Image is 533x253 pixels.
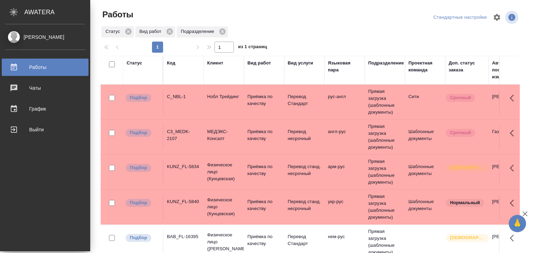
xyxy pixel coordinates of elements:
span: Настроить таблицу [489,9,505,26]
span: Посмотреть информацию [505,11,520,24]
td: Газизов Ринат [489,125,529,149]
p: Вид работ [139,28,164,35]
div: Можно подбирать исполнителей [125,163,159,173]
a: Чаты [2,79,88,97]
p: Физическое лицо (Кунцевская) [207,162,240,182]
div: Можно подбирать исполнителей [125,198,159,208]
td: рус-англ [324,90,365,114]
p: Перевод Стандарт [288,93,321,107]
div: Можно подбирать исполнителей [125,93,159,103]
td: Шаблонные документы [405,160,445,184]
p: Приёмка по качеству [247,93,281,107]
td: арм-рус [324,160,365,184]
span: Работы [101,9,133,20]
td: Прямая загрузка (шаблонные документы) [365,190,405,224]
div: split button [432,12,489,23]
p: Перевод Стандарт [288,233,321,247]
p: Подбор [130,94,147,101]
div: График [5,104,85,114]
div: Статус [127,60,142,67]
p: Подбор [130,129,147,136]
div: Автор последнего изменения [492,60,525,80]
div: C3_MEDK-2107 [167,128,200,142]
td: [PERSON_NAME] [489,195,529,219]
p: Приёмка по качеству [247,128,281,142]
p: Статус [105,28,122,35]
div: KUNZ_FL-5834 [167,163,200,170]
a: Работы [2,59,88,76]
div: Доп. статус заказа [449,60,485,73]
div: C_NBL-1 [167,93,200,100]
div: BAB_FL-16395 [167,233,200,240]
div: Языковая пара [328,60,361,73]
p: Физическое лицо (Кунцевская) [207,197,240,217]
div: Проектная команда [408,60,442,73]
p: Приёмка по качеству [247,233,281,247]
td: Сити [405,90,445,114]
button: Здесь прячутся важные кнопки [506,195,522,211]
td: Шаблонные документы [405,195,445,219]
span: из 1 страниц [238,43,267,53]
div: Подразделение [368,60,404,67]
div: Клиент [207,60,223,67]
p: Нормальный [450,199,480,206]
div: Можно подбирать исполнителей [125,233,159,243]
div: Вид работ [135,26,175,37]
div: Выйти [5,124,85,135]
td: Шаблонные документы [405,125,445,149]
td: Прямая загрузка (шаблонные документы) [365,120,405,154]
p: Перевод станд. несрочный [288,198,321,212]
a: Выйти [2,121,88,138]
span: 🙏 [511,216,523,231]
p: Физическое лицо ([PERSON_NAME]) [207,232,240,252]
button: 🙏 [509,215,526,232]
p: Подбор [130,199,147,206]
td: [PERSON_NAME] [489,160,529,184]
td: [PERSON_NAME] [489,90,529,114]
div: Код [167,60,175,67]
td: Прямая загрузка (шаблонные документы) [365,85,405,119]
div: Можно подбирать исполнителей [125,128,159,138]
p: Нобл Трейдинг [207,93,240,100]
p: Срочный [450,129,471,136]
div: AWATERA [24,5,90,19]
p: Срочный [450,94,471,101]
td: укр-рус [324,195,365,219]
div: [PERSON_NAME] [5,33,85,41]
p: [DEMOGRAPHIC_DATA] [450,234,485,241]
td: Прямая загрузка (шаблонные документы) [365,155,405,189]
p: Подразделение [181,28,217,35]
div: Статус [101,26,134,37]
p: Приёмка по качеству [247,198,281,212]
a: График [2,100,88,117]
p: [DEMOGRAPHIC_DATA] [450,164,485,171]
p: Подбор [130,164,147,171]
div: Вид работ [247,60,271,67]
p: Перевод станд. несрочный [288,163,321,177]
div: Вид услуги [288,60,313,67]
div: Подразделение [177,26,228,37]
div: KUNZ_FL-5840 [167,198,200,205]
p: Перевод несрочный [288,128,321,142]
td: англ-рус [324,125,365,149]
button: Здесь прячутся важные кнопки [506,160,522,176]
button: Здесь прячутся важные кнопки [506,230,522,246]
p: Подбор [130,234,147,241]
p: МЕДЭКС-Консалт [207,128,240,142]
p: Приёмка по качеству [247,163,281,177]
button: Здесь прячутся важные кнопки [506,90,522,106]
button: Здесь прячутся важные кнопки [506,125,522,141]
div: Чаты [5,83,85,93]
div: Работы [5,62,85,72]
